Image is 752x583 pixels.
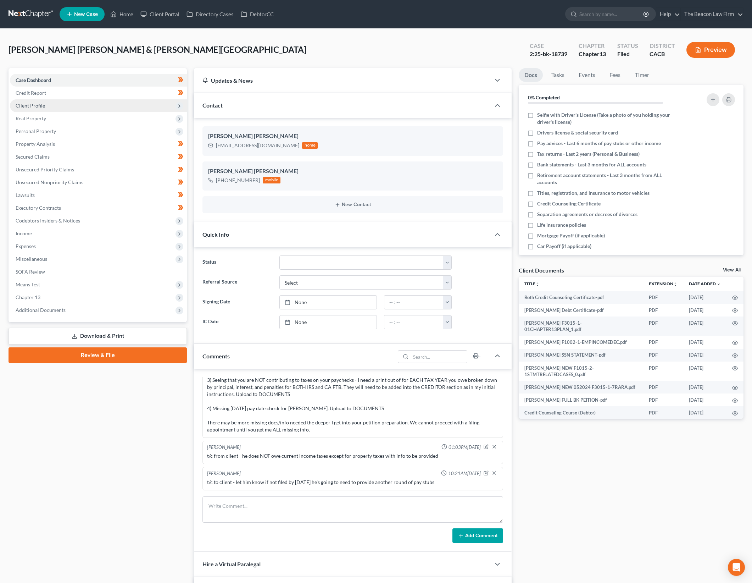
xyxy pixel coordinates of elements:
[600,50,606,57] span: 13
[683,394,726,406] td: [DATE]
[216,177,260,184] div: [PHONE_NUMBER]
[681,8,743,21] a: The Beacon Law Firm
[683,336,726,349] td: [DATE]
[519,362,643,381] td: [PERSON_NAME] NEW F1015-2-1STMTRELATEDCASES_0.pdf
[643,349,683,362] td: PDF
[650,42,675,50] div: District
[643,291,683,304] td: PDF
[10,138,187,150] a: Property Analysis
[202,231,229,238] span: Quick Info
[16,90,46,96] span: Credit Report
[573,68,601,82] a: Events
[10,189,187,202] a: Lawsuits
[202,353,230,359] span: Comments
[643,362,683,381] td: PDF
[16,166,74,172] span: Unsecured Priority Claims
[683,406,726,419] td: [DATE]
[717,282,721,286] i: expand_more
[10,202,187,214] a: Executory Contracts
[617,42,638,50] div: Status
[207,452,498,460] div: t/c from client - he does NOT owe current income taxes except for property taxes with info to be ...
[207,479,498,486] div: t/c to client - let him know if not filed by [DATE] he's going to need to provide another round o...
[208,132,497,141] div: [PERSON_NAME] [PERSON_NAME]
[10,150,187,163] a: Secured Claims
[537,129,618,136] span: Drivers license & social security card
[537,232,605,239] span: Mortgage Payoff (if applicable)
[686,42,735,58] button: Preview
[183,8,237,21] a: Directory Cases
[723,268,741,273] a: View All
[683,349,726,362] td: [DATE]
[384,315,444,329] input: -- : --
[16,294,40,300] span: Chapter 13
[689,281,721,286] a: Date Added expand_more
[643,317,683,336] td: PDF
[650,50,675,58] div: CACB
[519,336,643,349] td: [PERSON_NAME] F1002-1-EMPINCOMEDEC.pdf
[683,317,726,336] td: [DATE]
[16,218,80,224] span: Codebtors Insiders & Notices
[16,77,51,83] span: Case Dashboard
[137,8,183,21] a: Client Portal
[537,211,637,218] span: Separation agreements or decrees of divorces
[643,304,683,317] td: PDF
[448,470,481,477] span: 10:21AM[DATE]
[449,444,481,451] span: 01:03PM[DATE]
[519,68,543,82] a: Docs
[74,12,98,17] span: New Case
[16,230,32,236] span: Income
[263,177,280,183] div: mobile
[199,295,276,309] label: Signing Date
[9,347,187,363] a: Review & File
[107,8,137,21] a: Home
[202,561,261,567] span: Hire a Virtual Paralegal
[519,304,643,317] td: [PERSON_NAME] Debt Certificate-pdf
[199,275,276,290] label: Referral Source
[643,336,683,349] td: PDF
[519,394,643,406] td: [PERSON_NAME] FULL BK PEITION-pdf
[452,528,503,543] button: Add Comment
[546,68,570,82] a: Tasks
[537,221,586,229] span: Life insurance policies
[10,163,187,176] a: Unsecured Priority Claims
[683,381,726,394] td: [DATE]
[16,307,66,313] span: Additional Documents
[535,282,540,286] i: unfold_more
[683,291,726,304] td: [DATE]
[643,394,683,406] td: PDF
[207,444,241,451] div: [PERSON_NAME]
[16,115,46,121] span: Real Property
[519,349,643,362] td: [PERSON_NAME] SSN STATEMENT-pdf
[537,189,650,197] span: Titles, registration, and insurance to motor vehicles
[16,192,35,198] span: Lawsuits
[604,68,626,82] a: Fees
[530,50,567,58] div: 2:25-bk-18739
[216,142,299,149] div: [EMAIL_ADDRESS][DOMAIN_NAME]
[519,266,564,274] div: Client Documents
[16,154,50,160] span: Secured Claims
[537,243,591,250] span: Car Payoff (if applicable)
[10,265,187,278] a: SOFA Review
[302,142,318,149] div: home
[10,87,187,99] a: Credit Report
[530,42,567,50] div: Case
[537,161,646,168] span: Bank statements - Last 3 months for ALL accounts
[280,315,377,329] a: None
[16,128,56,134] span: Personal Property
[537,140,661,147] span: Pay advices - Last 6 months of pay stubs or other income
[643,406,683,419] td: PDF
[16,269,45,275] span: SOFA Review
[208,167,497,176] div: [PERSON_NAME] [PERSON_NAME]
[519,317,643,336] td: [PERSON_NAME] F3015-1-01CHAPTER13PLAN_1.pdf
[537,150,640,158] span: Tax returns - Last 2 years (Personal & Business)
[199,255,276,270] label: Status
[208,202,497,208] button: New Contact
[9,328,187,345] a: Download & Print
[237,8,277,21] a: DebtorCC
[656,8,680,21] a: Help
[673,282,678,286] i: unfold_more
[384,296,444,309] input: -- : --
[207,470,241,477] div: [PERSON_NAME]
[579,50,606,58] div: Chapter
[643,381,683,394] td: PDF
